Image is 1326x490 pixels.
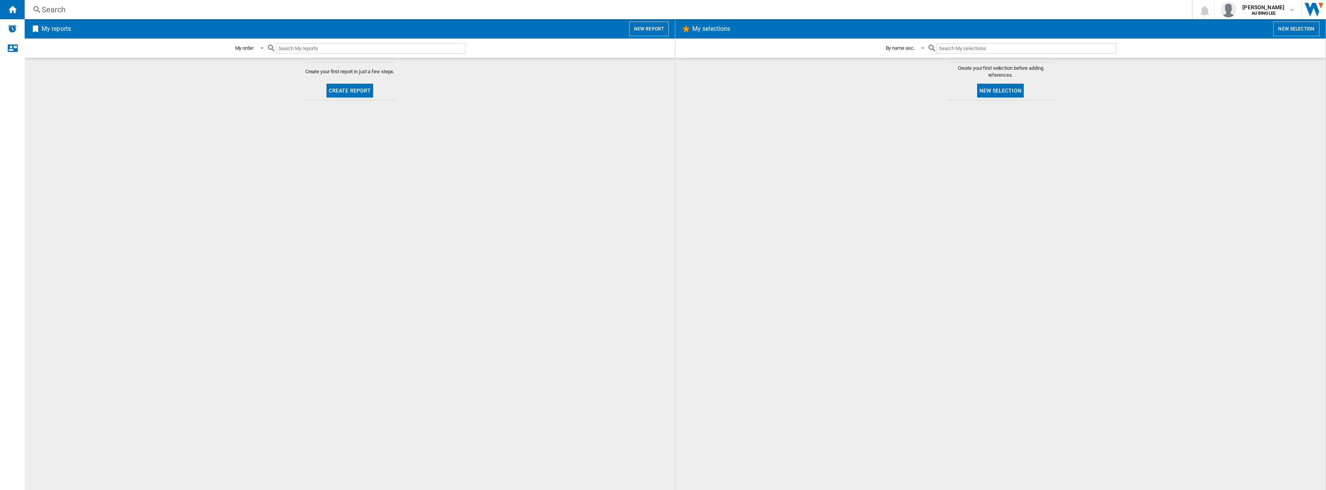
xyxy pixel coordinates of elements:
[42,4,1172,15] div: Search
[276,43,466,54] input: Search My reports
[235,45,254,51] div: My order
[40,22,72,36] h2: My reports
[947,65,1055,79] span: Create your first selection before adding references.
[1252,11,1276,16] b: AU BINGLEE
[1221,2,1236,17] img: profile.jpg
[1242,3,1284,11] span: [PERSON_NAME]
[305,68,395,75] span: Create your first report in just a few steps.
[977,84,1024,98] button: New selection
[886,45,915,51] div: By name asc.
[326,84,374,98] button: Create report
[1273,22,1319,36] button: New selection
[629,22,669,36] button: New report
[937,43,1116,54] input: Search My selections
[691,22,732,36] h2: My selections
[8,24,17,33] img: alerts-logo.svg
